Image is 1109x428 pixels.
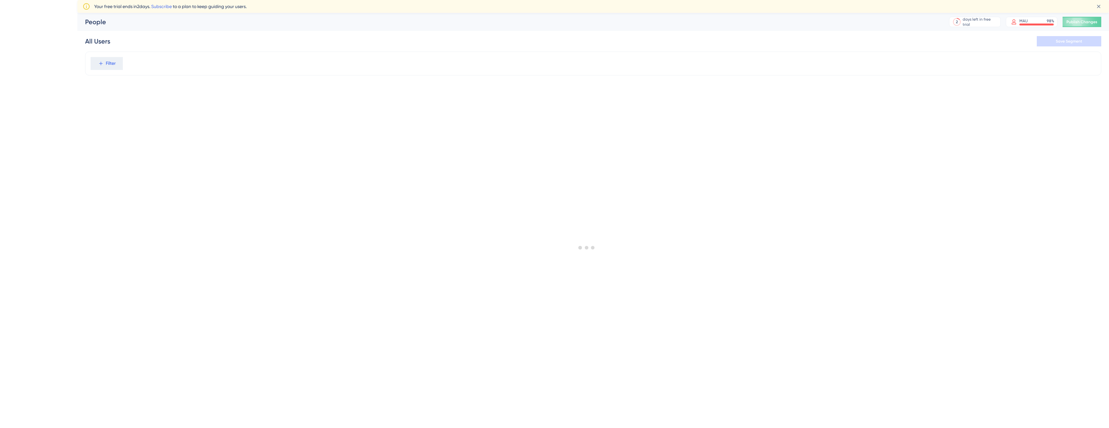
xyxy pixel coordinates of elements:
[85,17,933,26] div: People
[1063,17,1101,27] button: Publish Changes
[1066,19,1097,24] span: Publish Changes
[1037,36,1101,46] button: Save Segment
[85,37,110,46] div: All Users
[956,19,958,24] div: 2
[1056,39,1082,44] span: Save Segment
[963,17,998,27] div: days left in free trial
[1047,18,1054,24] div: 98 %
[1019,18,1028,24] div: MAU
[151,4,172,9] a: Subscribe
[94,3,247,10] span: Your free trial ends in 2 days. to a plan to keep guiding your users.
